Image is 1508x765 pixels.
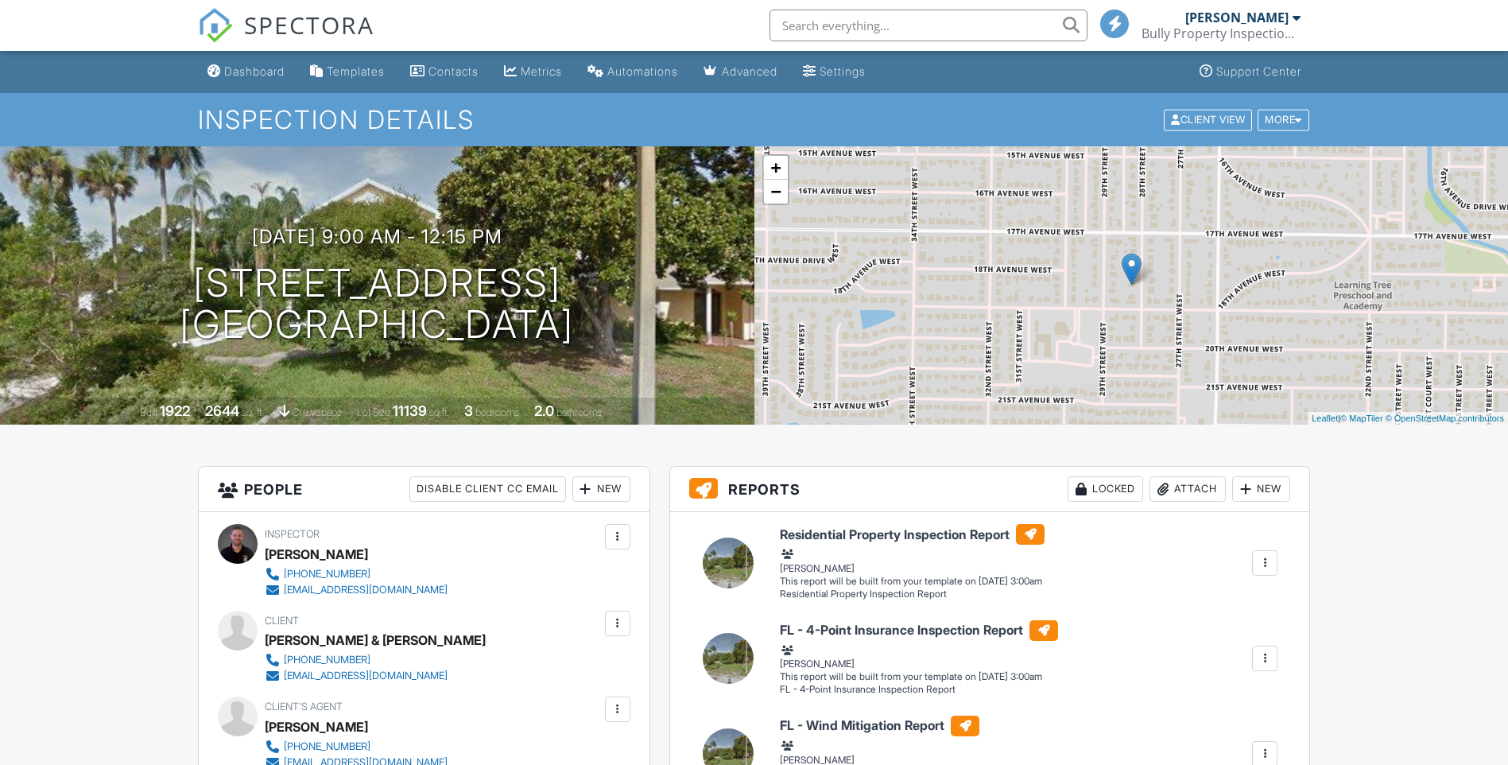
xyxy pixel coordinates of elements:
div: 2644 [205,402,239,419]
img: The Best Home Inspection Software - Spectora [198,8,233,43]
div: Dashboard [224,64,285,78]
a: © MapTiler [1340,414,1383,423]
a: Leaflet [1312,414,1338,423]
div: 2.0 [534,402,554,419]
a: Metrics [498,57,568,87]
div: [PERSON_NAME] & [PERSON_NAME] [265,628,486,652]
div: Metrics [521,64,562,78]
div: Settings [820,64,866,78]
h6: FL - Wind Mitigation Report [780,716,1042,736]
div: [PERSON_NAME] [780,642,1058,670]
span: SPECTORA [244,8,374,41]
div: New [572,476,630,502]
div: Bully Property Inspections LLC [1142,25,1301,41]
div: [EMAIL_ADDRESS][DOMAIN_NAME] [284,584,448,596]
span: bedrooms [475,406,519,418]
div: Client View [1164,109,1252,130]
div: This report will be built from your template on [DATE] 3:00am [780,575,1045,588]
h3: People [199,467,649,512]
a: Client View [1162,113,1256,125]
a: © OpenStreetMap contributors [1386,414,1504,423]
a: [PHONE_NUMBER] [265,652,473,668]
div: 11139 [393,402,427,419]
div: Locked [1068,476,1143,502]
div: Disable Client CC Email [409,476,566,502]
span: Client [265,615,299,627]
div: [PERSON_NAME] [1185,10,1289,25]
a: [EMAIL_ADDRESS][DOMAIN_NAME] [265,582,448,598]
div: [PHONE_NUMBER] [284,568,370,581]
input: Search everything... [770,10,1087,41]
h1: [STREET_ADDRESS] [GEOGRAPHIC_DATA] [180,262,574,347]
div: 1922 [160,402,190,419]
div: FL - 4-Point Insurance Inspection Report [780,683,1058,697]
span: Lot Size [357,406,390,418]
div: Contacts [428,64,479,78]
span: sq.ft. [429,406,449,418]
div: More [1258,109,1309,130]
a: [PERSON_NAME] [265,715,368,739]
h6: Residential Property Inspection Report [780,524,1045,545]
a: [PHONE_NUMBER] [265,566,448,582]
div: Support Center [1216,64,1301,78]
div: Advanced [722,64,777,78]
a: Settings [797,57,872,87]
a: Templates [304,57,391,87]
a: Dashboard [201,57,291,87]
div: Templates [327,64,385,78]
div: 3 [464,402,473,419]
div: | [1308,412,1508,425]
a: [PHONE_NUMBER] [265,739,448,755]
span: sq. ft. [242,406,264,418]
span: bathrooms [556,406,602,418]
div: Automations [607,64,678,78]
a: Advanced [697,57,784,87]
div: New [1232,476,1290,502]
a: Support Center [1193,57,1308,87]
span: crawlspace [293,406,342,418]
h3: [DATE] 9:00 am - 12:15 pm [252,226,502,247]
div: [PERSON_NAME] [265,542,368,566]
span: Built [140,406,157,418]
div: [PHONE_NUMBER] [284,740,370,753]
a: Contacts [404,57,485,87]
div: [EMAIL_ADDRESS][DOMAIN_NAME] [284,670,448,682]
a: Zoom in [764,156,788,180]
h1: Inspection Details [198,106,1311,134]
span: Inspector [265,528,320,540]
a: Automations (Basic) [581,57,684,87]
a: SPECTORA [198,21,374,55]
div: Attach [1149,476,1226,502]
div: [PERSON_NAME] [780,546,1045,575]
div: This report will be built from your template on [DATE] 3:00am [780,670,1058,683]
h3: Reports [670,467,1310,512]
h6: FL - 4-Point Insurance Inspection Report [780,620,1058,641]
div: Residential Property Inspection Report [780,588,1045,601]
a: Zoom out [764,180,788,204]
a: [EMAIL_ADDRESS][DOMAIN_NAME] [265,668,473,684]
span: Client's Agent [265,701,343,713]
div: [PHONE_NUMBER] [284,654,370,666]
